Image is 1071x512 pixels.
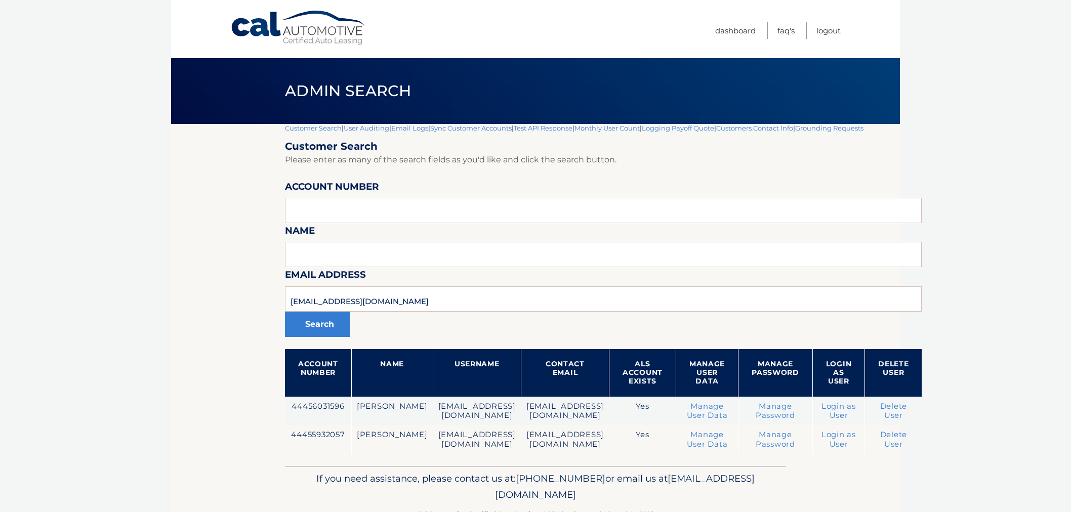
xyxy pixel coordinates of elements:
[433,349,521,397] th: Username
[514,124,572,132] a: Test API Response
[285,349,351,397] th: Account Number
[795,124,863,132] a: Grounding Requests
[285,223,315,242] label: Name
[285,179,379,198] label: Account Number
[738,349,813,397] th: Manage Password
[285,425,351,454] td: 44455932057
[715,22,756,39] a: Dashboard
[756,430,795,448] a: Manage Password
[821,430,856,448] a: Login as User
[230,10,367,46] a: Cal Automotive
[285,397,351,425] td: 44456031596
[285,312,350,337] button: Search
[516,473,605,484] span: [PHONE_NUMBER]
[433,397,521,425] td: [EMAIL_ADDRESS][DOMAIN_NAME]
[609,349,676,397] th: ALS Account Exists
[777,22,795,39] a: FAQ's
[756,402,795,420] a: Manage Password
[285,153,922,167] p: Please enter as many of the search fields as you'd like and click the search button.
[609,425,676,454] td: Yes
[351,425,433,454] td: [PERSON_NAME]
[865,349,922,397] th: Delete User
[351,397,433,425] td: [PERSON_NAME]
[285,267,366,286] label: Email Address
[391,124,428,132] a: Email Logs
[285,124,922,466] div: | | | | | | | |
[880,402,908,420] a: Delete User
[676,349,738,397] th: Manage User Data
[521,397,609,425] td: [EMAIL_ADDRESS][DOMAIN_NAME]
[285,140,922,153] h2: Customer Search
[495,473,755,500] span: [EMAIL_ADDRESS][DOMAIN_NAME]
[880,430,908,448] a: Delete User
[716,124,793,132] a: Customers Contact Info
[687,430,728,448] a: Manage User Data
[816,22,841,39] a: Logout
[285,124,342,132] a: Customer Search
[285,81,411,100] span: Admin Search
[344,124,389,132] a: User Auditing
[433,425,521,454] td: [EMAIL_ADDRESS][DOMAIN_NAME]
[821,402,856,420] a: Login as User
[609,397,676,425] td: Yes
[351,349,433,397] th: Name
[642,124,714,132] a: Logging Payoff Quote
[687,402,728,420] a: Manage User Data
[430,124,512,132] a: Sync Customer Accounts
[812,349,865,397] th: Login as User
[521,425,609,454] td: [EMAIL_ADDRESS][DOMAIN_NAME]
[574,124,640,132] a: Monthly User Count
[521,349,609,397] th: Contact Email
[292,471,779,503] p: If you need assistance, please contact us at: or email us at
